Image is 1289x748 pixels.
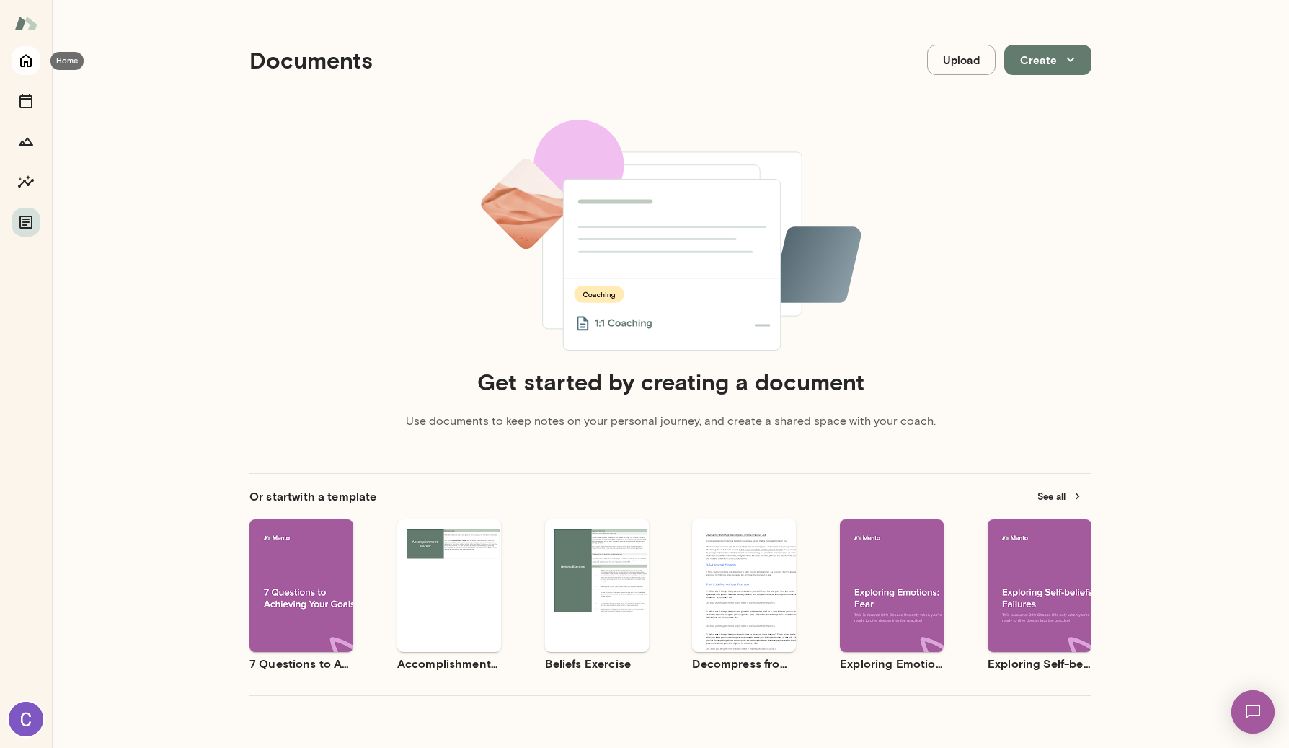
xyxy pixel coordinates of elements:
[12,87,40,115] button: Sessions
[1029,485,1091,508] button: See all
[406,413,936,430] p: Use documents to keep notes on your personal journey, and create a shared space with your coach.
[477,368,864,395] h4: Get started by creating a document
[12,127,40,156] button: Growth Plan
[692,655,796,672] h6: Decompress from a Job
[12,167,40,196] button: Insights
[397,655,501,672] h6: Accomplishment Tracker
[9,702,43,736] img: Charlie Mei
[545,655,649,672] h6: Beliefs Exercise
[12,208,40,237] button: Documents
[927,45,996,75] button: Upload
[988,655,1091,672] h6: Exploring Self-beliefs: Failures
[840,655,944,672] h6: Exploring Emotions: Fear
[249,46,373,74] h4: Documents
[249,655,353,672] h6: 7 Questions to Achieving Your Goals
[12,46,40,75] button: Home
[50,52,84,70] div: Home
[14,9,37,37] img: Mento
[249,488,376,505] h6: Or start with a template
[1004,45,1091,75] button: Create
[477,120,864,350] img: empty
